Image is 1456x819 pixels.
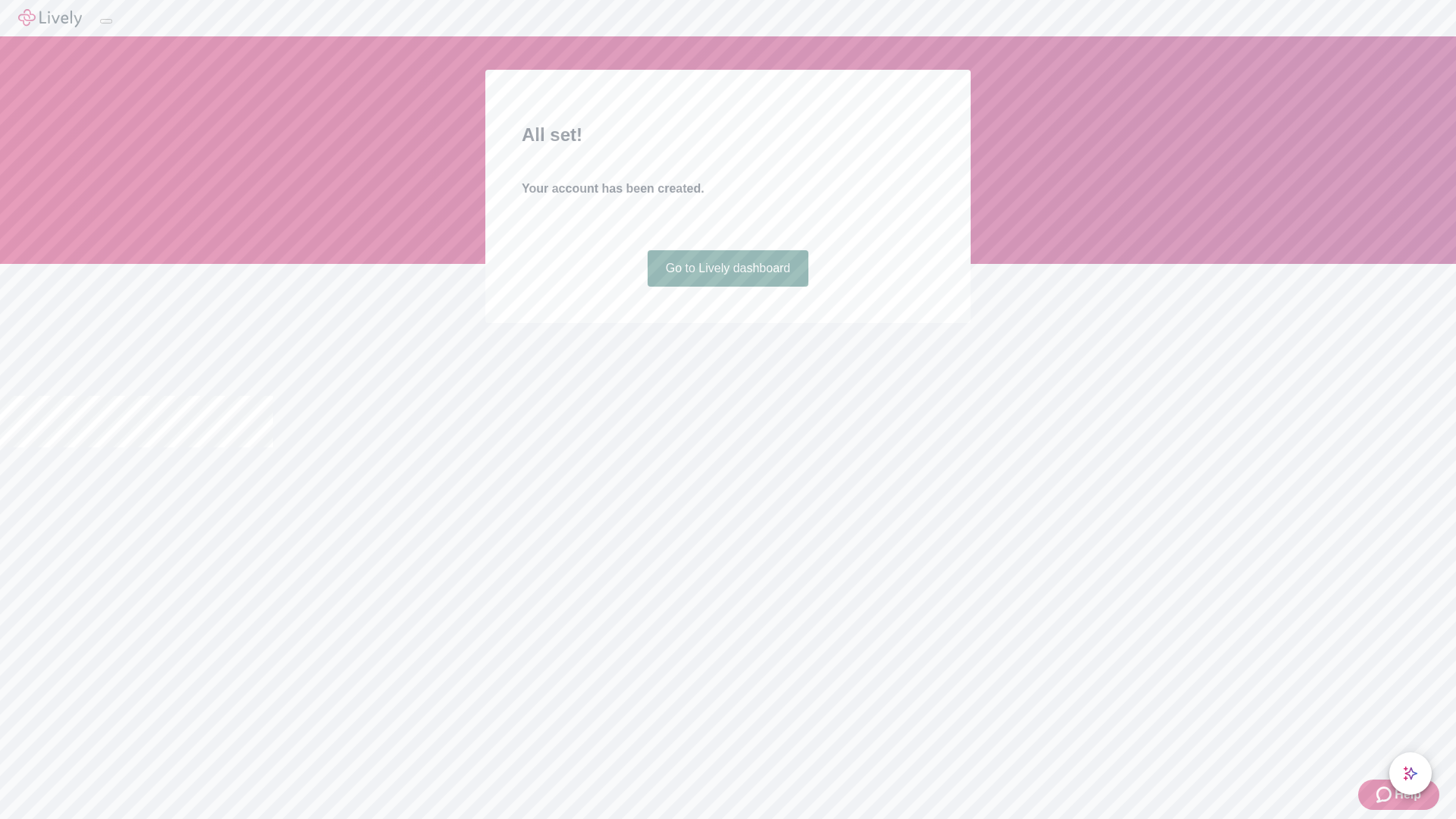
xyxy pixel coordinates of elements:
[18,9,82,27] img: Lively
[1395,786,1421,804] span: Help
[1376,786,1395,804] svg: Zendesk support icon
[648,250,809,287] a: Go to Lively dashboard
[522,121,934,149] h2: All set!
[1389,752,1432,795] button: chat
[522,180,934,198] h4: Your account has been created.
[100,19,112,24] button: Log out
[1358,780,1439,810] button: Zendesk support iconHelp
[1403,766,1418,781] svg: Lively AI Assistant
